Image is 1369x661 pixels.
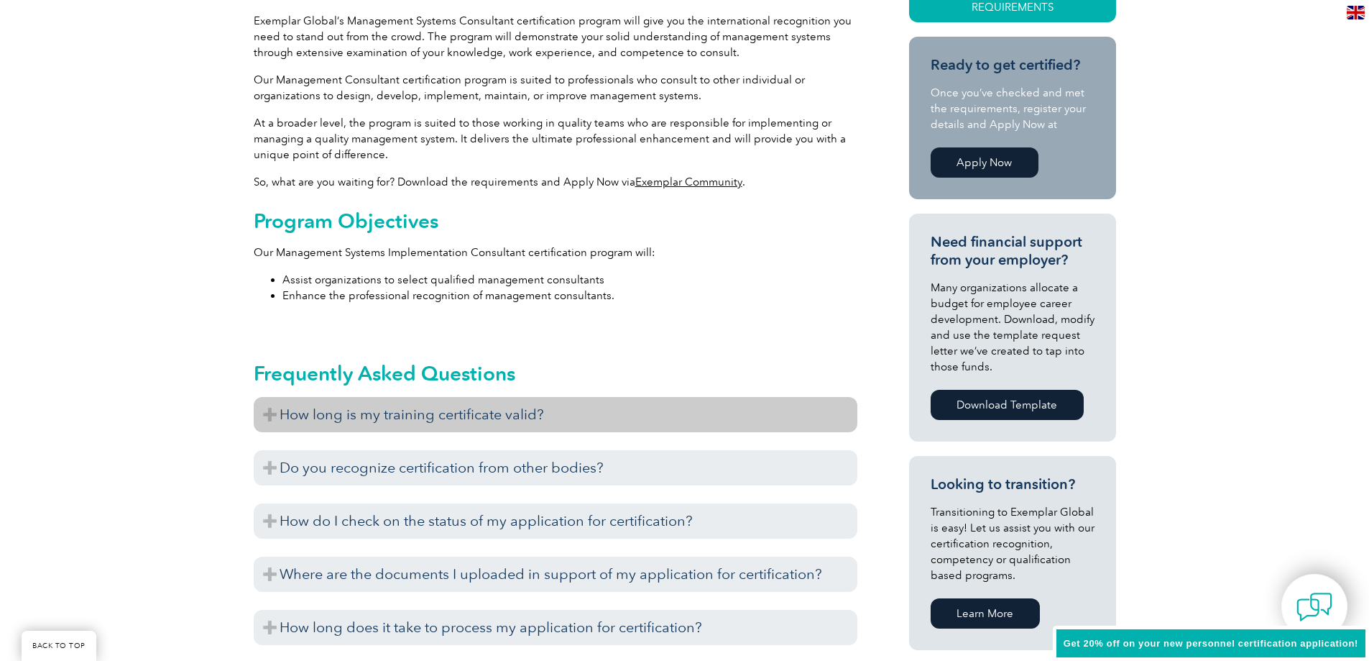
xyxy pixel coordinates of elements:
p: Transitioning to Exemplar Global is easy! Let us assist you with our certification recognition, c... [931,504,1094,583]
h3: Ready to get certified? [931,56,1094,74]
li: Assist organizations to select qualified management consultants [282,272,857,288]
p: Exemplar Global’s Management Systems Consultant certification program will give you the internati... [254,13,857,60]
a: Download Template [931,390,1084,420]
a: Apply Now [931,147,1038,178]
h2: Program Objectives [254,209,857,232]
h3: How long does it take to process my application for certification? [254,610,857,645]
h3: Do you recognize certification from other bodies? [254,450,857,486]
p: Many organizations allocate a budget for employee career development. Download, modify and use th... [931,280,1094,375]
p: Our Management Systems Implementation Consultant certification program will: [254,245,857,260]
h3: Need financial support from your employer? [931,233,1094,269]
h2: Frequently Asked Questions [254,362,857,385]
img: contact-chat.png [1296,589,1332,625]
a: Exemplar Community [635,175,742,188]
a: Learn More [931,598,1040,629]
p: At a broader level, the program is suited to those working in quality teams who are responsible f... [254,115,857,163]
p: So, what are you waiting for? Download the requirements and Apply Now via . [254,174,857,190]
h3: Looking to transition? [931,475,1094,493]
span: Get 20% off on your new personnel certification application! [1064,638,1358,649]
p: Once you’ve checked and met the requirements, register your details and Apply Now at [931,85,1094,132]
li: Enhance the professional recognition of management consultants. [282,288,857,304]
a: BACK TO TOP [22,631,96,661]
h3: Where are the documents I uploaded in support of my application for certification? [254,557,857,592]
p: Our Management Consultant certification program is suited to professionals who consult to other i... [254,72,857,104]
h3: How do I check on the status of my application for certification? [254,503,857,539]
img: en [1347,6,1365,19]
h3: How long is my training certificate valid? [254,397,857,432]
